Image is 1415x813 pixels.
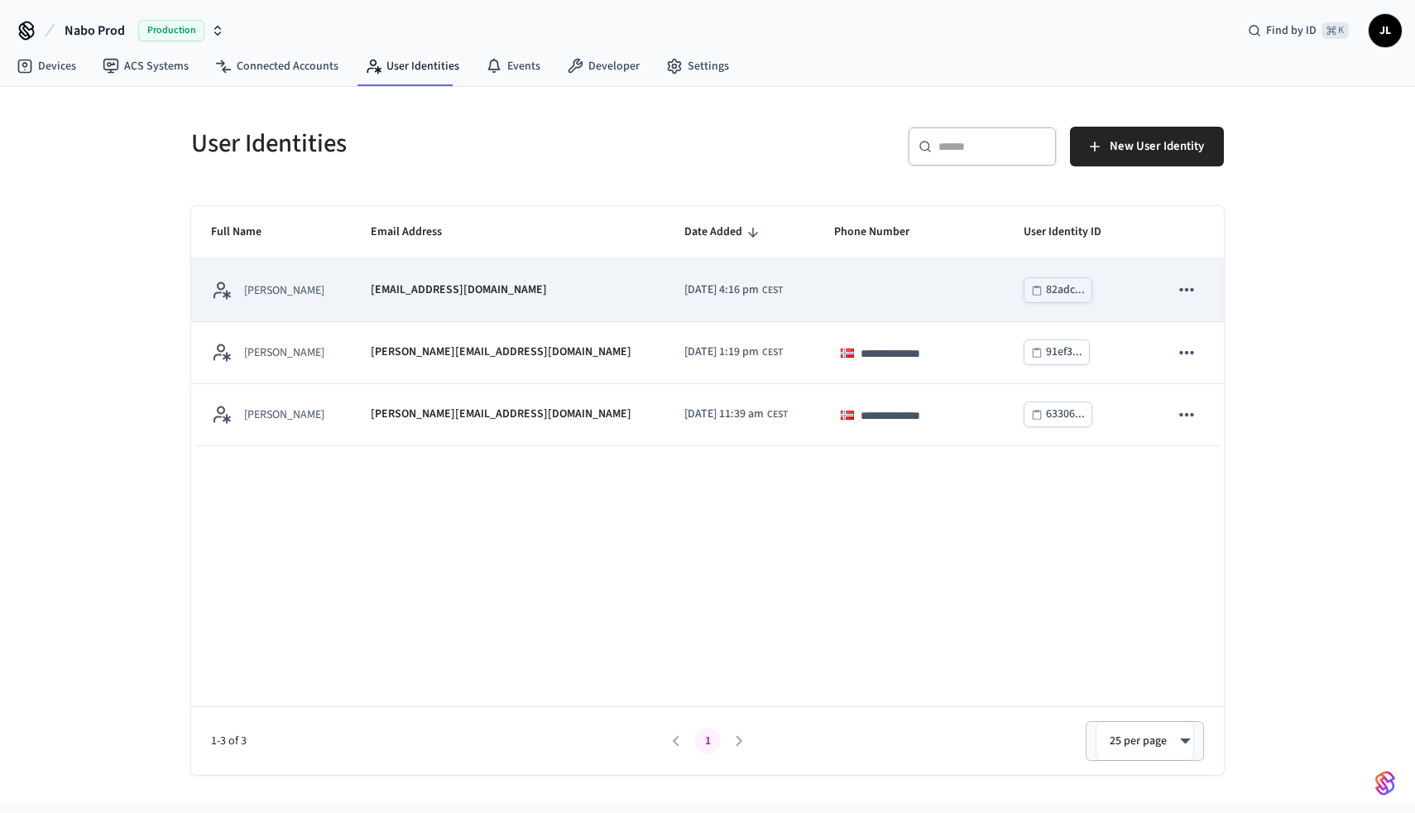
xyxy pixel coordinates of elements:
span: JL [1370,16,1400,46]
a: Events [472,51,554,81]
div: Norway: + 47 [834,402,866,428]
span: CEST [762,283,783,298]
a: ACS Systems [89,51,202,81]
span: Nabo Prod [65,21,125,41]
span: 1-3 of 3 [211,733,660,750]
h5: User Identities [191,127,698,161]
div: Norway: + 47 [834,339,866,366]
p: [EMAIL_ADDRESS][DOMAIN_NAME] [371,281,547,299]
span: Date Added [684,219,764,245]
span: New User Identity [1110,136,1204,157]
span: Production [138,20,204,41]
a: User Identities [352,51,472,81]
div: Europe/Oslo [684,281,783,299]
span: Full Name [211,219,283,245]
table: sticky table [191,206,1224,446]
span: CEST [767,407,788,422]
img: SeamLogoGradient.69752ec5.svg [1375,770,1395,796]
div: 91ef3... [1046,342,1082,363]
button: New User Identity [1070,127,1224,166]
span: CEST [762,345,783,360]
a: Settings [653,51,742,81]
span: ⌘ K [1321,22,1349,39]
div: Europe/Oslo [684,406,788,423]
a: Developer [554,51,653,81]
div: 82adc... [1046,280,1085,301]
button: page 1 [694,728,721,754]
span: [DATE] 4:16 pm [684,281,759,299]
span: [DATE] 1:19 pm [684,344,759,361]
p: [PERSON_NAME] [244,344,324,361]
button: 91ef3... [1024,339,1090,365]
span: Phone Number [834,219,931,245]
nav: pagination navigation [660,728,755,754]
div: 63306... [1046,404,1085,425]
p: [PERSON_NAME][EMAIL_ADDRESS][DOMAIN_NAME] [371,406,631,423]
a: Connected Accounts [202,51,352,81]
button: 63306... [1024,402,1092,427]
span: [DATE] 11:39 am [684,406,764,423]
p: [PERSON_NAME] [244,406,324,423]
div: Find by ID⌘ K [1235,16,1362,46]
span: Email Address [371,219,463,245]
a: Devices [3,51,89,81]
p: [PERSON_NAME] [244,282,324,299]
div: 25 per page [1096,721,1194,761]
button: JL [1369,14,1402,47]
button: 82adc... [1024,277,1092,303]
p: [PERSON_NAME][EMAIL_ADDRESS][DOMAIN_NAME] [371,344,631,361]
span: Find by ID [1266,22,1317,39]
div: Europe/Oslo [684,344,783,361]
span: User Identity ID [1024,219,1123,245]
